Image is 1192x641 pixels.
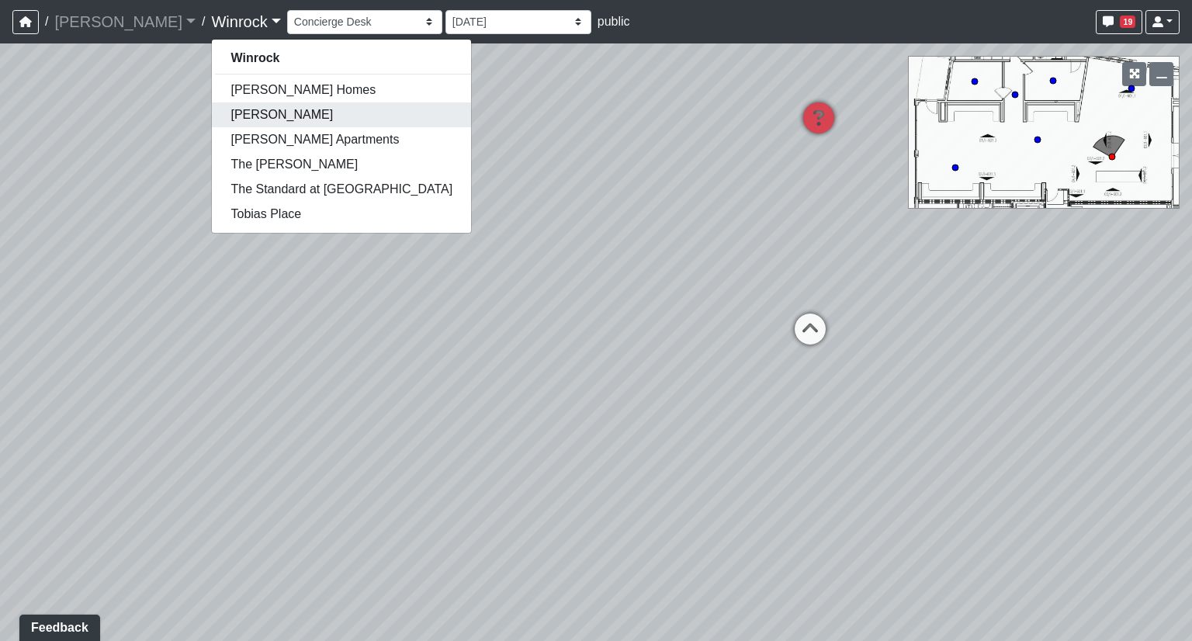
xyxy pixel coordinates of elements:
a: Winrock [212,46,471,71]
span: / [196,6,211,37]
a: [PERSON_NAME] Apartments [212,127,471,152]
button: 19 [1096,10,1142,34]
a: [PERSON_NAME] [54,6,196,37]
iframe: Ybug feedback widget [12,610,103,641]
a: [PERSON_NAME] Homes [212,78,471,102]
span: 19 [1120,16,1135,28]
a: Tobias Place [212,202,471,227]
span: public [598,15,630,28]
strong: Winrock [230,51,279,64]
a: The [PERSON_NAME] [212,152,471,177]
a: The Standard at [GEOGRAPHIC_DATA] [212,177,471,202]
a: Winrock [211,6,280,37]
span: / [39,6,54,37]
a: [PERSON_NAME] [212,102,471,127]
div: Winrock [211,39,472,234]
